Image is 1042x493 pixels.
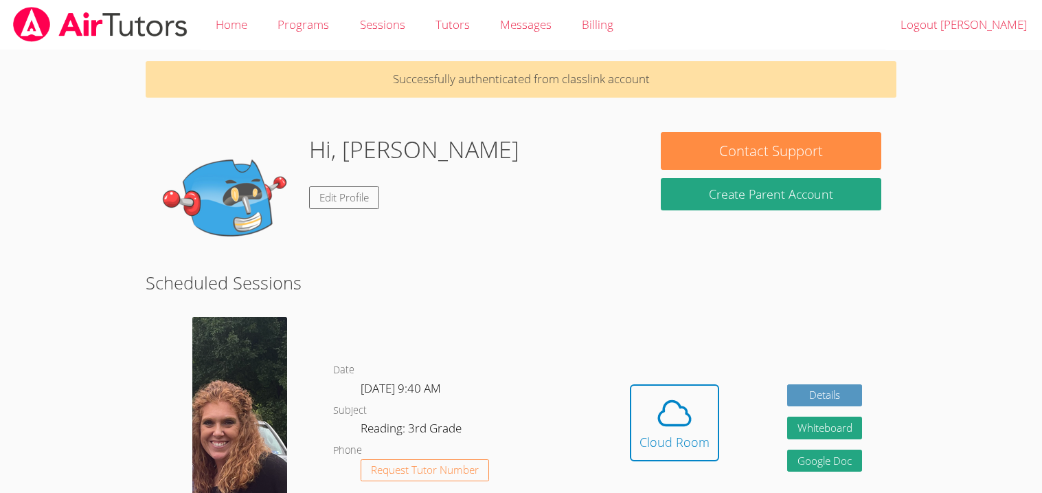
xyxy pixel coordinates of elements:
div: Cloud Room [639,432,710,452]
button: Create Parent Account [661,178,881,210]
h1: Hi, [PERSON_NAME] [309,132,519,167]
img: airtutors_banner-c4298cdbf04f3fff15de1276eac7730deb9818008684d7c2e4769d2f7ddbe033.png [12,7,189,42]
img: default.png [161,132,298,270]
span: Request Tutor Number [371,465,479,475]
button: Whiteboard [787,417,863,439]
button: Contact Support [661,132,881,170]
dd: Reading: 3rd Grade [361,419,464,442]
h2: Scheduled Sessions [146,270,896,296]
a: Edit Profile [309,186,379,209]
span: Messages [500,17,552,32]
button: Cloud Room [630,384,719,461]
dt: Phone [333,442,362,459]
button: Request Tutor Number [361,459,489,482]
dt: Subject [333,402,367,419]
dt: Date [333,362,354,379]
span: [DATE] 9:40 AM [361,380,441,396]
p: Successfully authenticated from classlink account [146,61,896,98]
a: Details [787,384,863,407]
a: Google Doc [787,450,863,472]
